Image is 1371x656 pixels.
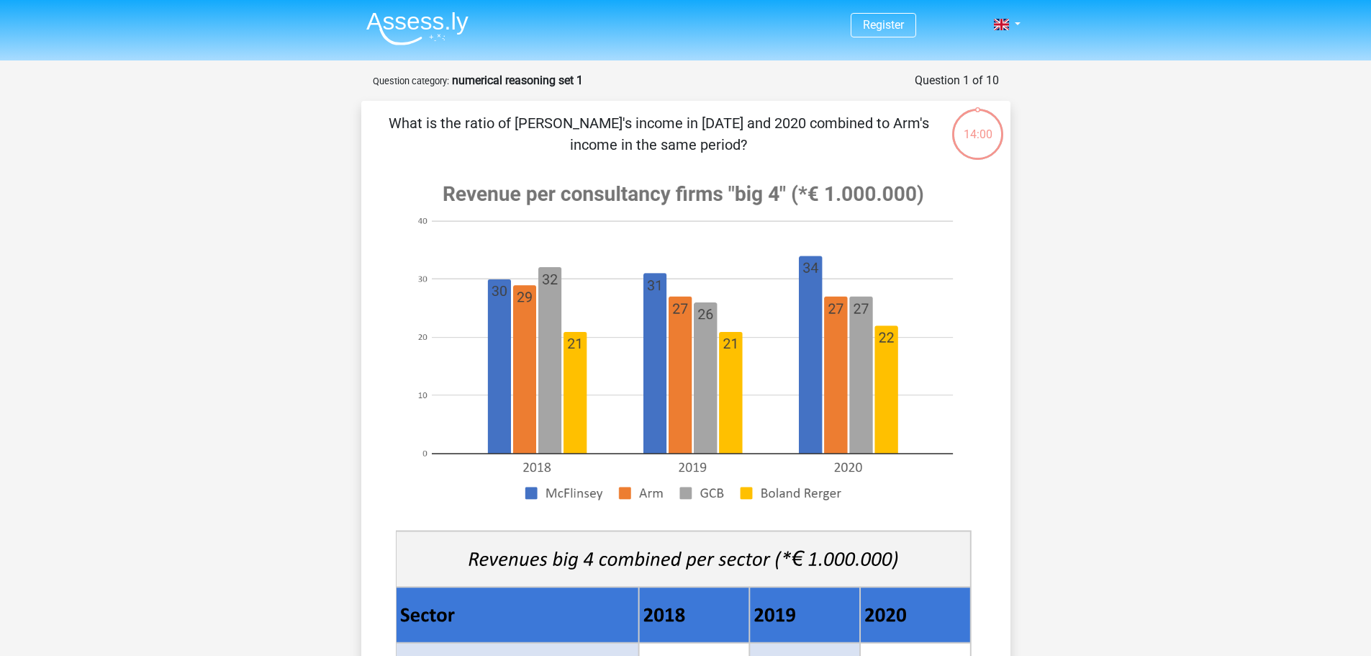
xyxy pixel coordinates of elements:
strong: numerical reasoning set 1 [452,73,583,87]
div: Question 1 of 10 [915,72,999,89]
p: What is the ratio of [PERSON_NAME]'s income in [DATE] and 2020 combined to Arm's income in the sa... [384,112,933,156]
a: Register [863,18,904,32]
div: 14:00 [951,107,1005,143]
img: Assessly [366,12,469,45]
small: Question category: [373,76,449,86]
